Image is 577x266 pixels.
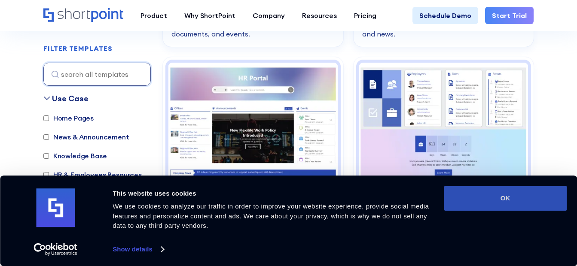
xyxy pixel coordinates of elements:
img: HR 2 - HR Intranet Portal: Central HR hub for search, announcements, events, learning. [168,63,338,187]
input: Home Pages [43,115,49,121]
input: Knowledge Base [43,153,49,159]
div: Pricing [354,10,376,21]
label: HR & Employees Resources [43,169,142,180]
button: OK [444,186,567,211]
div: This website uses cookies [113,188,434,199]
a: Start Trial [485,7,534,24]
a: Pricing [345,7,385,24]
input: search all templates [43,63,151,86]
div: Use Case [52,93,89,104]
a: HR 3 – HR Intranet Template: All‑in‑one space for news, events, and documents.HR 3All‑in‑one spac... [354,57,534,234]
a: Show details [113,243,163,256]
iframe: Chat Widget [422,166,577,266]
label: Knowledge Base [43,151,107,161]
div: Product [140,10,167,21]
span: We use cookies to analyze our traffic in order to improve your website experience, provide social... [113,203,429,229]
a: Schedule Demo [412,7,478,24]
a: HR 2 - HR Intranet Portal: Central HR hub for search, announcements, events, learning.HR 2Central... [163,57,343,234]
div: Company [253,10,285,21]
label: Home Pages [43,113,94,123]
img: logo [36,189,75,227]
a: Why ShortPoint [176,7,244,24]
div: Resources [302,10,337,21]
a: Home [43,8,123,23]
a: Usercentrics Cookiebot - opens in a new window [18,243,93,256]
a: Company [244,7,293,24]
input: HR & Employees Resources [43,172,49,178]
a: Resources [293,7,345,24]
h2: FILTER TEMPLATES [43,45,113,53]
div: Why ShortPoint [184,10,235,21]
input: News & Announcement [43,134,49,140]
img: HR 3 – HR Intranet Template: All‑in‑one space for news, events, and documents. [359,63,528,187]
a: Product [132,7,176,24]
label: News & Announcement [43,132,129,142]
